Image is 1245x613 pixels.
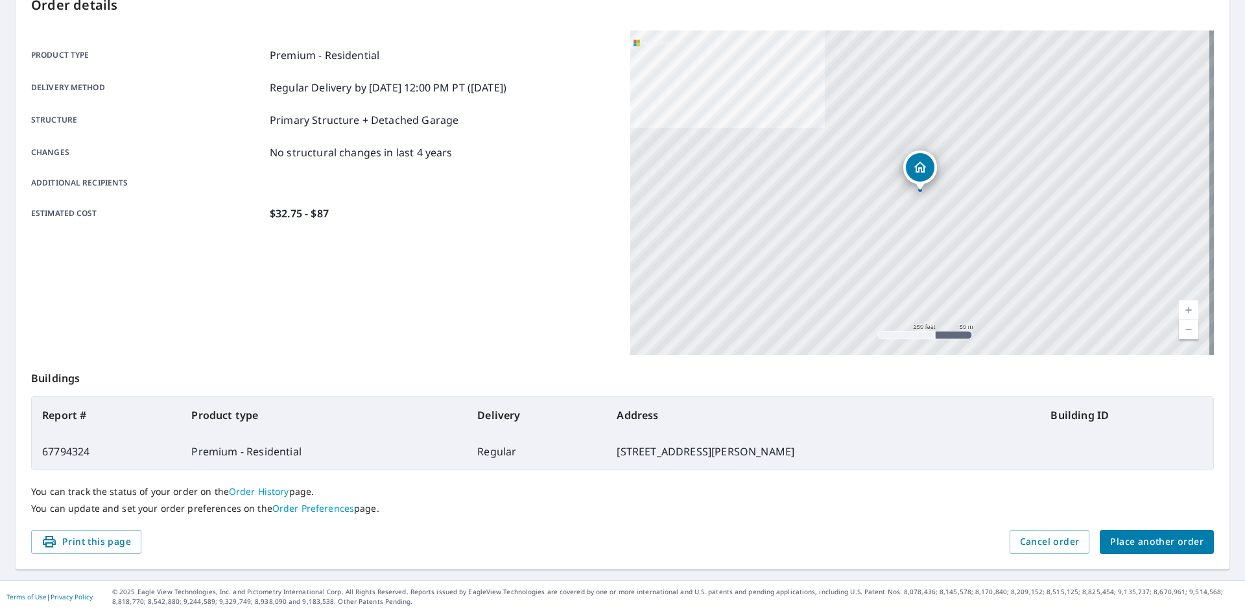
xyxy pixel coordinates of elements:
[112,587,1239,607] p: © 2025 Eagle View Technologies, Inc. and Pictometry International Corp. All Rights Reserved. Repo...
[229,485,289,498] a: Order History
[270,47,379,63] p: Premium - Residential
[1010,530,1090,554] button: Cancel order
[272,502,354,514] a: Order Preferences
[31,355,1214,396] p: Buildings
[1110,534,1203,550] span: Place another order
[32,433,181,470] td: 67794324
[1040,397,1213,433] th: Building ID
[1020,534,1080,550] span: Cancel order
[6,593,93,601] p: |
[31,47,265,63] p: Product type
[270,112,458,128] p: Primary Structure + Detached Garage
[31,503,1214,514] p: You can update and set your order preferences on the page.
[31,145,265,160] p: Changes
[181,397,467,433] th: Product type
[181,433,467,470] td: Premium - Residential
[51,592,93,601] a: Privacy Policy
[6,592,47,601] a: Terms of Use
[31,112,265,128] p: Structure
[270,206,329,221] p: $32.75 - $87
[606,397,1040,433] th: Address
[1100,530,1214,554] button: Place another order
[32,397,181,433] th: Report #
[1179,300,1198,320] a: Current Level 17, Zoom In
[606,433,1040,470] td: [STREET_ADDRESS][PERSON_NAME]
[903,150,937,191] div: Dropped pin, building 1, Residential property, 1020 Mccormick Dr Lake Forest, IL 60045
[467,433,606,470] td: Regular
[467,397,606,433] th: Delivery
[1179,320,1198,339] a: Current Level 17, Zoom Out
[270,145,453,160] p: No structural changes in last 4 years
[31,530,141,554] button: Print this page
[31,177,265,189] p: Additional recipients
[270,80,506,95] p: Regular Delivery by [DATE] 12:00 PM PT ([DATE])
[31,486,1214,498] p: You can track the status of your order on the page.
[41,534,131,550] span: Print this page
[31,80,265,95] p: Delivery method
[31,206,265,221] p: Estimated cost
